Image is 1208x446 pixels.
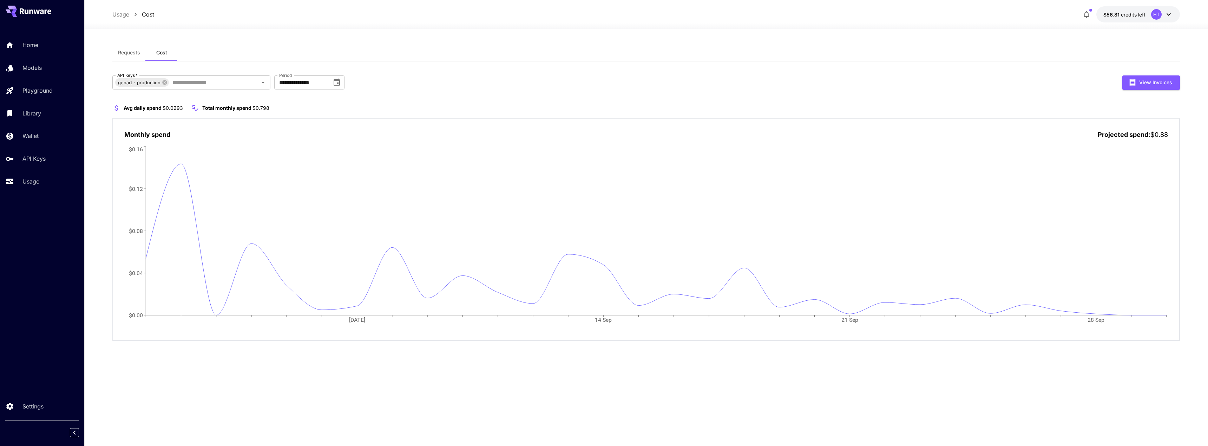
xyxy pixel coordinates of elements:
tspan: 28 Sep [1089,317,1105,323]
span: Cost [156,49,167,56]
p: Playground [22,86,53,95]
tspan: $0.00 [129,312,143,319]
div: Collapse sidebar [75,426,84,439]
button: $56.81318HT [1096,6,1180,22]
a: Cost [142,10,154,19]
button: View Invoices [1122,75,1180,90]
span: $0.798 [252,105,269,111]
span: Projected spend: [1098,131,1150,138]
span: Total monthly spend [202,105,251,111]
p: Wallet [22,132,39,140]
nav: breadcrumb [112,10,154,19]
p: API Keys [22,154,46,163]
button: Open [258,78,268,87]
button: Choose date, selected date is Sep 1, 2025 [330,75,344,89]
div: genart - production [115,78,169,87]
tspan: [DATE] [349,317,365,323]
p: Home [22,41,38,49]
span: credits left [1121,12,1145,18]
tspan: $0.16 [129,146,143,152]
tspan: $0.08 [129,227,143,234]
a: Usage [112,10,129,19]
p: Usage [22,177,39,186]
tspan: $0.04 [129,270,143,277]
span: $0.0293 [163,105,183,111]
span: genart - production [115,79,163,87]
button: Collapse sidebar [70,428,79,437]
tspan: 14 Sep [595,317,612,323]
tspan: $0.12 [129,185,143,192]
p: Library [22,109,41,118]
tspan: 21 Sep [842,317,859,323]
p: Monthly spend [124,130,170,139]
a: View Invoices [1122,79,1180,85]
span: $0.88 [1150,131,1168,138]
div: HT [1151,9,1162,20]
p: Models [22,64,42,72]
span: $56.81 [1103,12,1121,18]
span: Requests [118,49,140,56]
div: $56.81318 [1103,11,1145,18]
label: Period [279,72,292,78]
p: Settings [22,402,44,411]
span: Avg daily spend [124,105,162,111]
label: API Keys [117,72,138,78]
